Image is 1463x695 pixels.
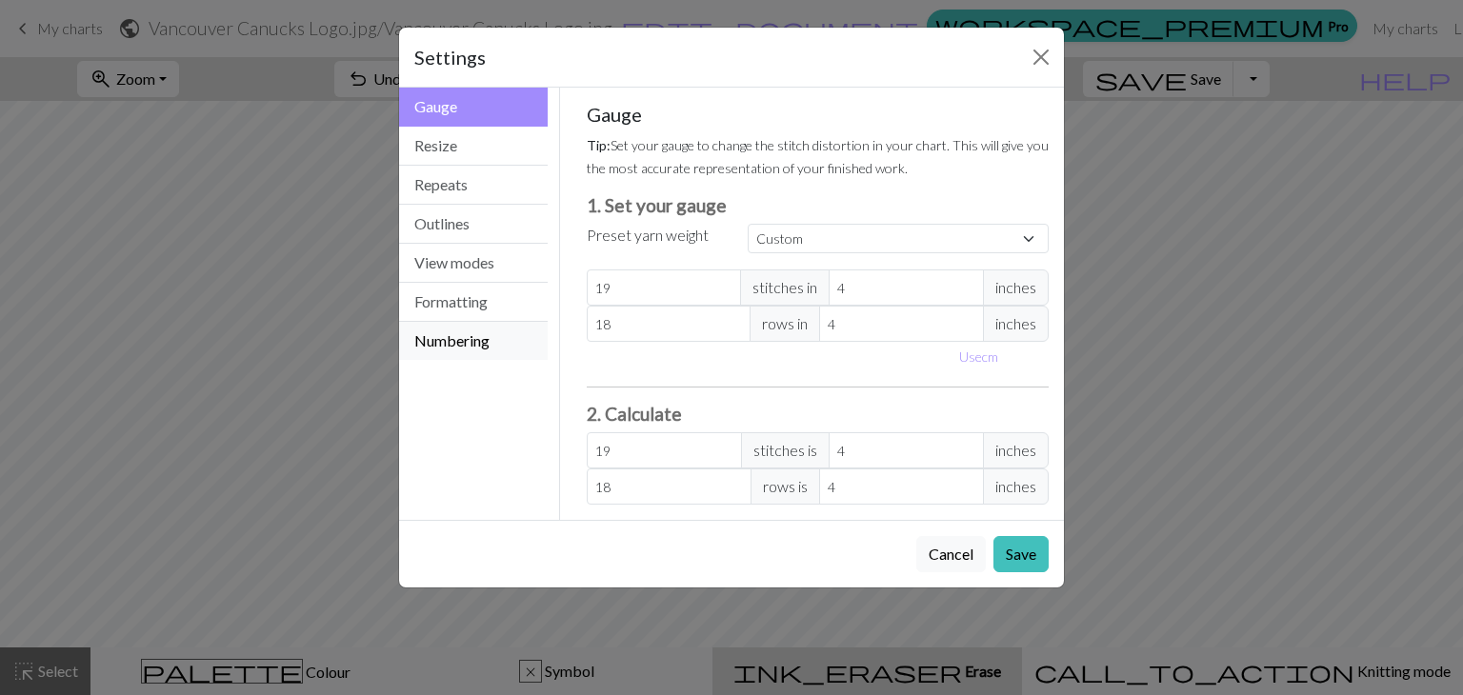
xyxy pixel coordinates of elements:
[587,403,1050,425] h3: 2. Calculate
[587,224,709,247] label: Preset yarn weight
[399,127,548,166] button: Resize
[951,342,1007,371] button: Usecm
[414,43,486,71] h5: Settings
[399,322,548,360] button: Numbering
[1026,42,1056,72] button: Close
[993,536,1049,572] button: Save
[983,306,1049,342] span: inches
[399,244,548,283] button: View modes
[983,432,1049,468] span: inches
[751,468,820,505] span: rows is
[587,137,611,153] strong: Tip:
[587,137,1049,176] small: Set your gauge to change the stitch distortion in your chart. This will give you the most accurat...
[741,432,830,468] span: stitches is
[750,306,820,342] span: rows in
[399,166,548,205] button: Repeats
[399,88,548,127] button: Gauge
[740,269,830,306] span: stitches in
[983,468,1049,505] span: inches
[399,283,548,322] button: Formatting
[587,194,1050,216] h3: 1. Set your gauge
[587,103,1050,126] h5: Gauge
[399,205,548,244] button: Outlines
[983,269,1049,306] span: inches
[916,536,986,572] button: Cancel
